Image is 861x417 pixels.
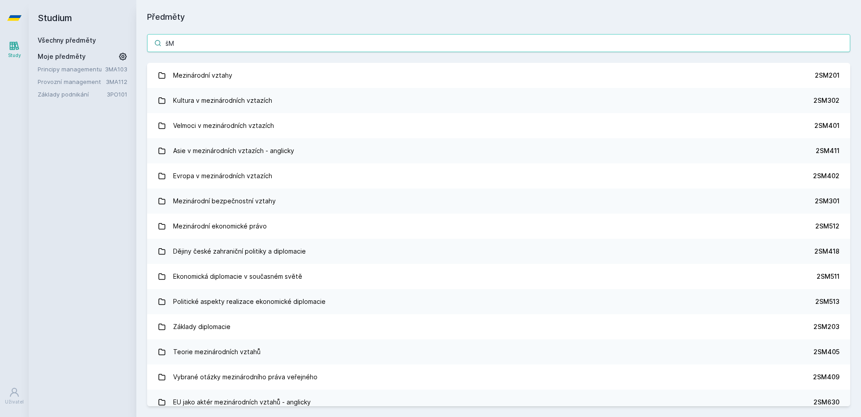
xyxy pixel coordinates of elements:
a: Dějiny české zahraniční politiky a diplomacie 2SM418 [147,239,850,264]
h1: Předměty [147,11,850,23]
div: Study [8,52,21,59]
div: 2SM402 [813,171,839,180]
div: Vybrané otázky mezinárodního práva veřejného [173,368,317,386]
a: 3MA103 [105,66,127,73]
a: Provozní management [38,77,106,86]
div: 2SM203 [813,322,839,331]
div: 2SM411 [816,146,839,155]
a: Mezinárodní ekonomické právo 2SM512 [147,214,850,239]
a: EU jako aktér mezinárodních vztahů - anglicky 2SM630 [147,390,850,415]
div: EU jako aktér mezinárodních vztahů - anglicky [173,393,311,411]
div: Uživatel [5,399,24,405]
div: Evropa v mezinárodních vztazích [173,167,272,185]
a: Evropa v mezinárodních vztazích 2SM402 [147,163,850,189]
div: 2SM418 [814,247,839,256]
div: Teorie mezinárodních vztahů [173,343,261,361]
div: Ekonomická diplomacie v současném světě [173,268,302,285]
div: Dějiny české zahraniční politiky a diplomacie [173,242,306,260]
div: 2SM511 [817,272,839,281]
div: 2SM512 [815,222,839,231]
div: Mezinárodní bezpečnostní vztahy [173,192,276,210]
div: 2SM401 [814,121,839,130]
a: 3PO101 [107,91,127,98]
input: Název nebo ident předmětu… [147,34,850,52]
a: Uživatel [2,382,27,410]
div: 2SM513 [815,297,839,306]
div: 2SM405 [813,347,839,356]
a: Teorie mezinárodních vztahů 2SM405 [147,339,850,364]
a: Study [2,36,27,63]
div: Politické aspekty realizace ekonomické diplomacie [173,293,326,311]
a: Asie v mezinárodních vztazích - anglicky 2SM411 [147,138,850,163]
a: Mezinárodní vztahy 2SM201 [147,63,850,88]
a: Vybrané otázky mezinárodního práva veřejného 2SM409 [147,364,850,390]
div: Kultura v mezinárodních vztazích [173,92,272,110]
div: Asie v mezinárodních vztazích - anglicky [173,142,294,160]
a: Mezinárodní bezpečnostní vztahy 2SM301 [147,189,850,214]
span: Moje předměty [38,52,86,61]
div: 2SM630 [813,398,839,407]
div: 2SM302 [813,96,839,105]
a: Všechny předměty [38,36,96,44]
a: Základy diplomacie 2SM203 [147,314,850,339]
a: Základy podnikání [38,90,107,99]
div: 2SM301 [815,197,839,206]
a: Politické aspekty realizace ekonomické diplomacie 2SM513 [147,289,850,314]
div: Základy diplomacie [173,318,230,336]
a: 3MA112 [106,78,127,85]
a: Ekonomická diplomacie v současném světě 2SM511 [147,264,850,289]
a: Velmoci v mezinárodních vztazích 2SM401 [147,113,850,138]
div: Velmoci v mezinárodních vztazích [173,117,274,135]
div: 2SM201 [815,71,839,80]
div: 2SM409 [813,373,839,382]
a: Kultura v mezinárodních vztazích 2SM302 [147,88,850,113]
div: Mezinárodní ekonomické právo [173,217,267,235]
div: Mezinárodní vztahy [173,66,232,84]
a: Principy managementu [38,65,105,74]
